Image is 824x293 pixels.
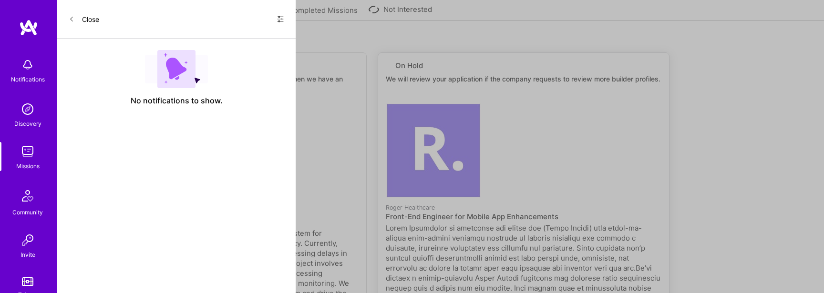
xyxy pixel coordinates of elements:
img: empty [145,50,208,88]
img: Invite [18,231,37,250]
div: Discovery [14,119,41,129]
img: teamwork [18,142,37,161]
img: tokens [22,277,33,286]
img: discovery [18,100,37,119]
button: Close [69,11,99,27]
div: Invite [21,250,35,260]
span: No notifications to show. [131,96,223,106]
img: logo [19,19,38,36]
div: Missions [16,161,40,171]
div: Notifications [11,74,45,84]
img: bell [18,55,37,74]
div: Community [12,207,43,217]
img: Community [16,184,39,207]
